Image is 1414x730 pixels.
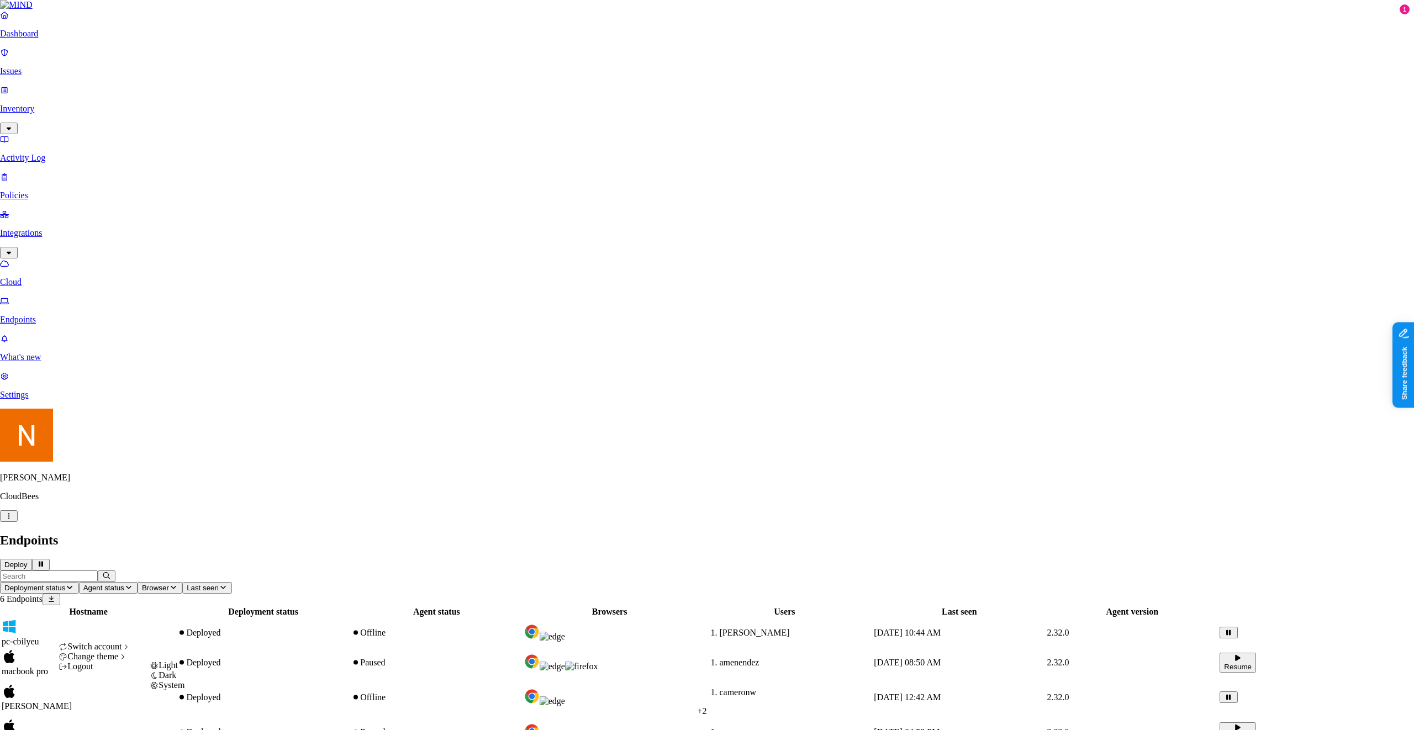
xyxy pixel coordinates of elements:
[159,660,178,670] span: Light
[159,670,176,680] span: Dark
[67,652,118,661] span: Change theme
[67,642,122,651] span: Switch account
[59,662,131,671] div: Logout
[159,680,184,690] span: System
